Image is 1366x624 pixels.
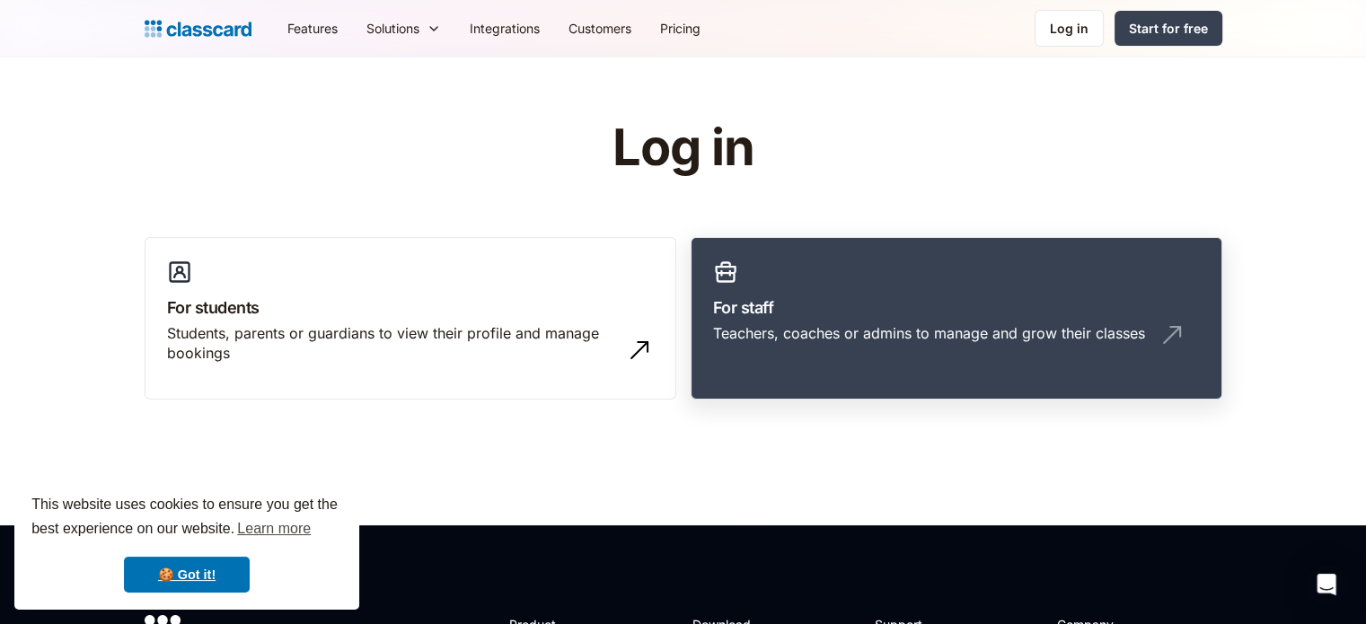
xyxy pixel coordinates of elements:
[124,557,250,593] a: dismiss cookie message
[398,120,968,176] h1: Log in
[31,494,342,542] span: This website uses cookies to ensure you get the best experience on our website.
[1035,10,1104,47] a: Log in
[554,8,646,48] a: Customers
[455,8,554,48] a: Integrations
[14,477,359,610] div: cookieconsent
[366,19,419,38] div: Solutions
[713,323,1145,343] div: Teachers, coaches or admins to manage and grow their classes
[167,295,654,320] h3: For students
[646,8,715,48] a: Pricing
[234,515,313,542] a: learn more about cookies
[167,323,618,364] div: Students, parents or guardians to view their profile and manage bookings
[352,8,455,48] div: Solutions
[691,237,1222,400] a: For staffTeachers, coaches or admins to manage and grow their classes
[1129,19,1208,38] div: Start for free
[145,16,251,41] a: Logo
[145,237,676,400] a: For studentsStudents, parents or guardians to view their profile and manage bookings
[1050,19,1088,38] div: Log in
[713,295,1200,320] h3: For staff
[1305,563,1348,606] div: Open Intercom Messenger
[273,8,352,48] a: Features
[1115,11,1222,46] a: Start for free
